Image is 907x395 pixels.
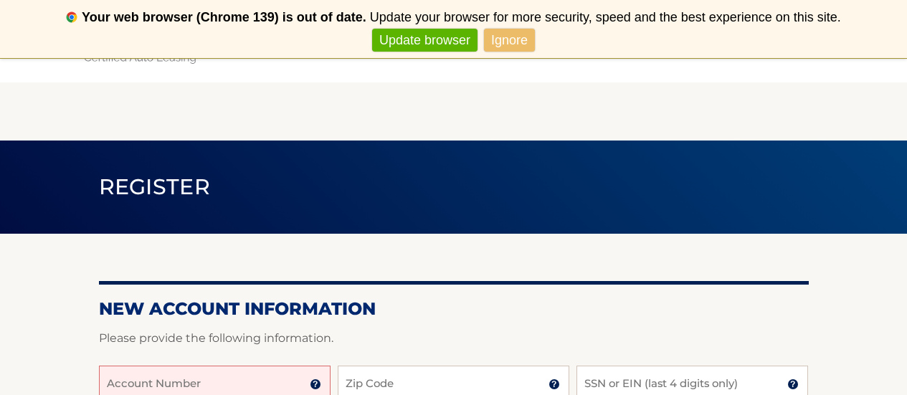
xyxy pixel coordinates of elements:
[370,10,841,24] span: Update your browser for more security, speed and the best experience on this site.
[372,29,478,52] a: Update browser
[99,328,809,348] p: Please provide the following information.
[310,379,321,390] img: tooltip.svg
[82,10,366,24] b: Your web browser (Chrome 139) is out of date.
[99,173,211,200] span: Register
[549,379,560,390] img: tooltip.svg
[99,298,809,320] h2: New Account Information
[787,379,799,390] img: tooltip.svg
[484,29,535,52] a: Ignore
